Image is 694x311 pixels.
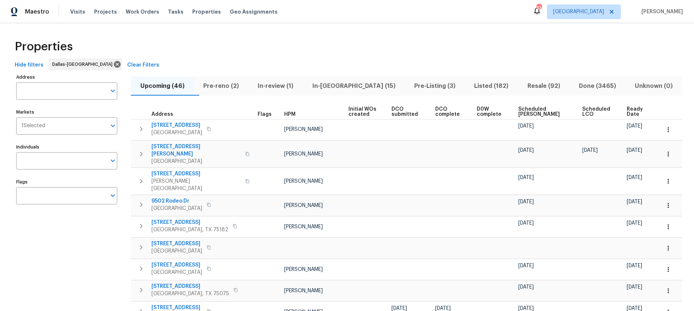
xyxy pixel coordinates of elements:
[70,8,85,15] span: Visits
[284,224,323,229] span: [PERSON_NAME]
[151,219,228,226] span: [STREET_ADDRESS]
[536,4,541,12] div: 32
[627,285,642,290] span: [DATE]
[574,81,621,91] span: Done (3465)
[284,267,323,272] span: [PERSON_NAME]
[522,81,565,91] span: Resale (92)
[627,148,642,153] span: [DATE]
[16,110,117,114] label: Markets
[627,107,648,117] span: Ready Date
[627,263,642,268] span: [DATE]
[518,285,534,290] span: [DATE]
[627,124,642,129] span: [DATE]
[151,261,202,269] span: [STREET_ADDRESS]
[518,175,534,180] span: [DATE]
[198,81,244,91] span: Pre-reno (2)
[627,306,642,311] span: [DATE]
[151,283,229,290] span: [STREET_ADDRESS]
[151,247,202,255] span: [GEOGRAPHIC_DATA]
[518,124,534,129] span: [DATE]
[284,203,323,208] span: [PERSON_NAME]
[108,86,118,96] button: Open
[435,306,451,311] span: [DATE]
[151,143,241,158] span: [STREET_ADDRESS][PERSON_NAME]
[518,148,534,153] span: [DATE]
[151,226,228,233] span: [GEOGRAPHIC_DATA], TX 75182
[151,197,202,205] span: 9502 Rodeo Dr
[15,43,73,50] span: Properties
[151,178,241,192] span: [PERSON_NAME][GEOGRAPHIC_DATA]
[12,58,46,72] button: Hide filters
[16,180,117,184] label: Flags
[230,8,278,15] span: Geo Assignments
[151,158,241,165] span: [GEOGRAPHIC_DATA]
[284,151,323,157] span: [PERSON_NAME]
[94,8,117,15] span: Projects
[127,61,159,70] span: Clear Filters
[124,58,162,72] button: Clear Filters
[151,269,202,276] span: [GEOGRAPHIC_DATA]
[21,123,45,129] span: 1 Selected
[518,263,534,268] span: [DATE]
[168,9,183,14] span: Tasks
[284,112,296,117] span: HPM
[391,107,422,117] span: DCO submitted
[307,81,400,91] span: In-[GEOGRAPHIC_DATA] (15)
[16,75,117,79] label: Address
[627,175,642,180] span: [DATE]
[518,306,534,311] span: [DATE]
[25,8,49,15] span: Maestro
[135,81,189,91] span: Upcoming (46)
[253,81,298,91] span: In-review (1)
[151,112,173,117] span: Address
[627,221,642,226] span: [DATE]
[151,290,229,297] span: [GEOGRAPHIC_DATA], TX 75075
[518,221,534,226] span: [DATE]
[284,127,323,132] span: [PERSON_NAME]
[518,107,570,117] span: Scheduled [PERSON_NAME]
[582,148,598,153] span: [DATE]
[108,121,118,131] button: Open
[151,240,202,247] span: [STREET_ADDRESS]
[15,61,43,70] span: Hide filters
[284,288,323,293] span: [PERSON_NAME]
[151,129,202,136] span: [GEOGRAPHIC_DATA]
[582,107,615,117] span: Scheduled LCO
[151,122,202,129] span: [STREET_ADDRESS]
[108,190,118,201] button: Open
[518,199,534,204] span: [DATE]
[151,170,241,178] span: [STREET_ADDRESS]
[192,8,221,15] span: Properties
[391,306,407,311] span: [DATE]
[348,107,379,117] span: Initial WOs created
[553,8,604,15] span: [GEOGRAPHIC_DATA]
[284,179,323,184] span: [PERSON_NAME]
[627,199,642,204] span: [DATE]
[16,145,117,149] label: Individuals
[435,107,464,117] span: DCO complete
[638,8,683,15] span: [PERSON_NAME]
[49,58,122,70] div: Dallas-[GEOGRAPHIC_DATA]
[108,155,118,166] button: Open
[477,107,506,117] span: D0W complete
[630,81,678,91] span: Unknown (0)
[409,81,460,91] span: Pre-Listing (3)
[126,8,159,15] span: Work Orders
[151,205,202,212] span: [GEOGRAPHIC_DATA]
[469,81,514,91] span: Listed (182)
[52,61,115,68] span: Dallas-[GEOGRAPHIC_DATA]
[258,112,272,117] span: Flags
